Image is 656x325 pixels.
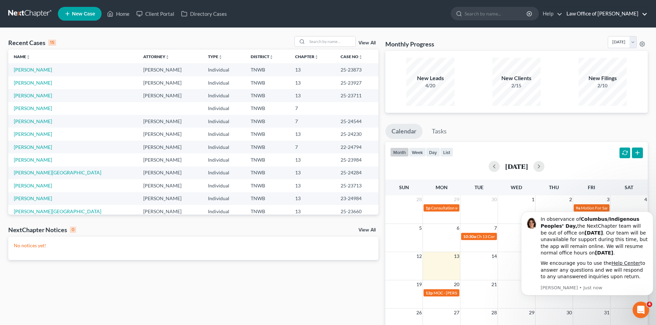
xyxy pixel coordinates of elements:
[335,76,378,89] td: 25-23927
[8,39,56,47] div: Recent Cases
[104,8,133,20] a: Home
[14,183,52,188] a: [PERSON_NAME]
[426,205,430,210] span: 1p
[202,141,245,153] td: Individual
[335,192,378,205] td: 23-24984
[245,179,290,192] td: TNWB
[290,128,335,140] td: 13
[491,280,498,289] span: 21
[493,224,498,232] span: 7
[245,205,290,218] td: TNWB
[358,228,376,232] a: View All
[208,54,222,59] a: Typeunfold_more
[358,41,376,45] a: View All
[218,55,222,59] i: unfold_more
[335,205,378,218] td: 25-23660
[138,205,202,218] td: [PERSON_NAME]
[14,131,52,137] a: [PERSON_NAME]
[138,63,202,76] td: [PERSON_NAME]
[70,227,76,233] div: 0
[390,148,409,157] button: month
[335,63,378,76] td: 25-23873
[531,195,535,204] span: 1
[563,8,647,20] a: Law Office of [PERSON_NAME]
[606,195,610,204] span: 3
[290,205,335,218] td: 13
[335,141,378,153] td: 22-24794
[14,80,52,86] a: [PERSON_NAME]
[335,179,378,192] td: 25-23713
[335,166,378,179] td: 25-24284
[409,148,426,157] button: week
[290,166,335,179] td: 13
[290,141,335,153] td: 7
[418,224,423,232] span: 5
[453,252,460,260] span: 13
[511,184,522,190] span: Wed
[202,166,245,179] td: Individual
[491,308,498,317] span: 28
[399,184,409,190] span: Sun
[335,128,378,140] td: 25-24230
[426,124,453,139] a: Tasks
[138,179,202,192] td: [PERSON_NAME]
[143,54,169,59] a: Attorneyunfold_more
[416,308,423,317] span: 26
[202,115,245,128] td: Individual
[14,144,52,150] a: [PERSON_NAME]
[358,55,363,59] i: unfold_more
[245,76,290,89] td: TNWB
[290,63,335,76] td: 13
[477,234,549,239] span: Ch 13 Consultation w/[PERSON_NAME]
[72,11,95,17] span: New Case
[434,290,478,295] span: MOC - [PERSON_NAME]
[290,179,335,192] td: 13
[14,157,52,163] a: [PERSON_NAME]
[569,195,573,204] span: 2
[416,195,423,204] span: 28
[492,82,541,89] div: 2/15
[138,166,202,179] td: [PERSON_NAME]
[335,153,378,166] td: 25-23984
[48,40,56,46] div: 15
[14,54,30,59] a: Nameunfold_more
[295,54,319,59] a: Chapterunfold_more
[539,8,562,20] a: Help
[245,141,290,153] td: TNWB
[269,55,273,59] i: unfold_more
[251,54,273,59] a: Districtunfold_more
[290,76,335,89] td: 13
[465,7,528,20] input: Search by name...
[475,184,483,190] span: Tue
[138,89,202,102] td: [PERSON_NAME]
[431,205,521,210] span: Consultation w/[PERSON_NAME] - Emergency 13
[14,67,52,73] a: [PERSON_NAME]
[633,302,649,318] iframe: Intercom live chat
[138,128,202,140] td: [PERSON_NAME]
[202,179,245,192] td: Individual
[245,115,290,128] td: TNWB
[426,148,440,157] button: day
[453,195,460,204] span: 29
[456,224,460,232] span: 6
[518,203,656,322] iframe: Intercom notifications message
[138,115,202,128] td: [PERSON_NAME]
[202,205,245,218] td: Individual
[647,302,652,307] span: 4
[335,89,378,102] td: 25-23711
[14,105,52,111] a: [PERSON_NAME]
[549,184,559,190] span: Thu
[426,290,433,295] span: 12p
[335,115,378,128] td: 25-24544
[385,124,423,139] a: Calendar
[385,40,434,48] h3: Monthly Progress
